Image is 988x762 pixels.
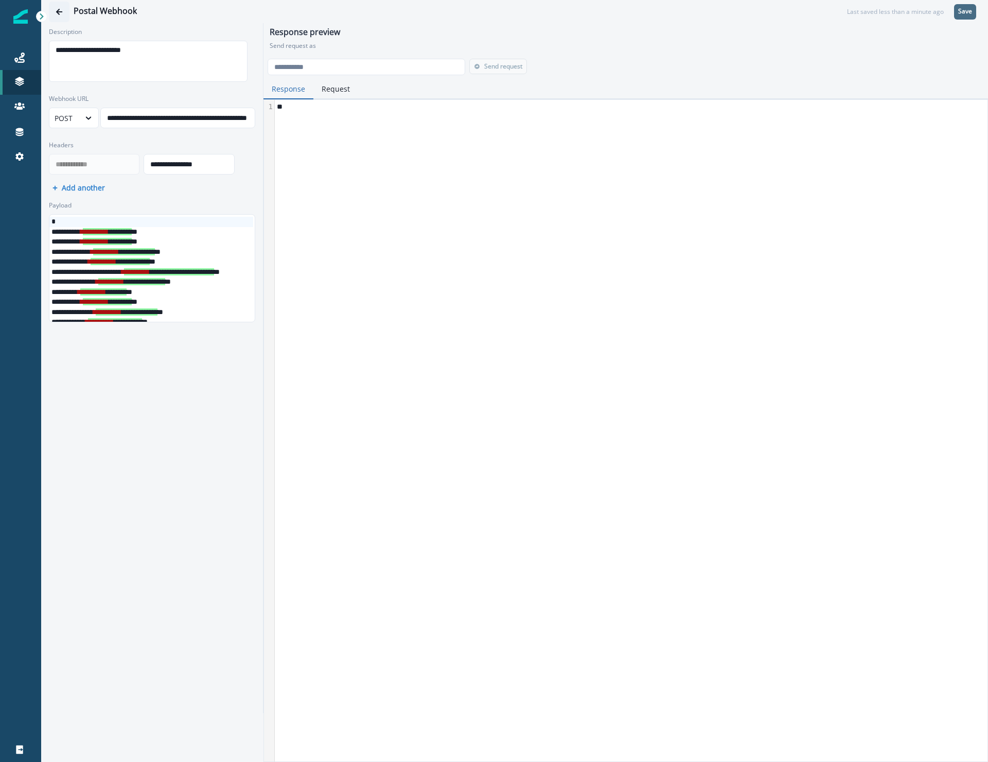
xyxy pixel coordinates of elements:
[49,94,249,103] label: Webhook URL
[49,201,249,210] label: Payload
[469,59,527,74] button: Send request
[954,4,976,20] button: Save
[958,8,972,15] p: Save
[270,27,982,41] h1: Response preview
[847,7,944,16] div: Last saved less than a minute ago
[270,41,982,50] p: Send request as
[49,27,249,37] label: Description
[313,79,358,99] button: Request
[49,2,69,22] button: Go back
[74,6,137,18] div: Postal Webhook
[13,9,28,24] img: Inflection
[263,79,313,99] button: Response
[52,183,105,193] button: Add another
[264,102,274,112] div: 1
[484,63,522,70] p: Send request
[55,113,75,124] div: POST
[49,141,249,150] label: Headers
[62,183,105,193] p: Add another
